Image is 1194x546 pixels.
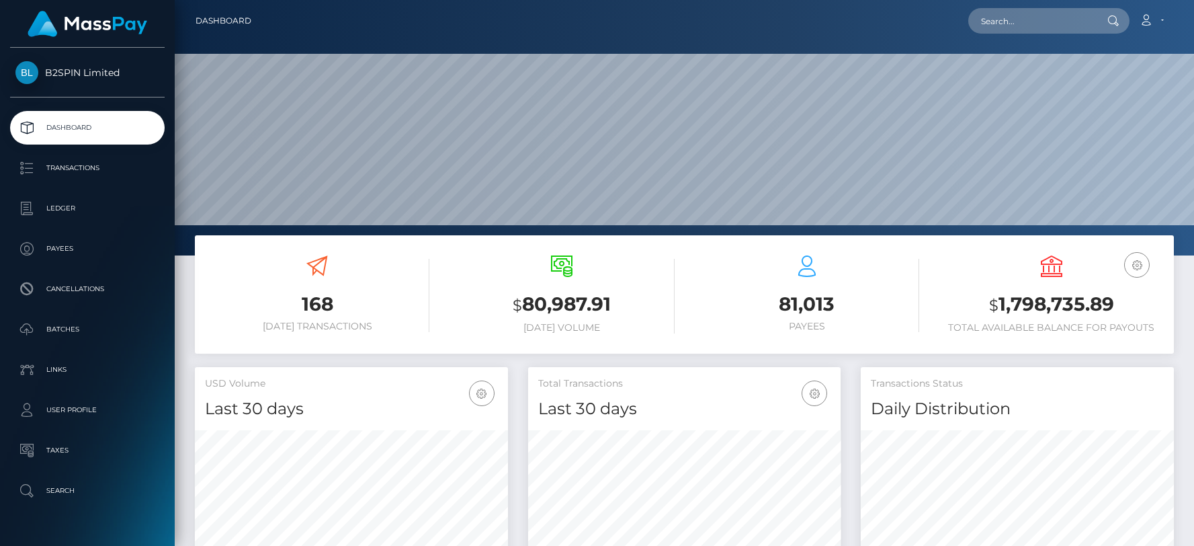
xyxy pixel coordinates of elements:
[15,400,159,420] p: User Profile
[15,118,159,138] p: Dashboard
[968,8,1095,34] input: Search...
[15,61,38,84] img: B2SPIN Limited
[15,239,159,259] p: Payees
[939,291,1164,319] h3: 1,798,735.89
[15,279,159,299] p: Cancellations
[10,353,165,387] a: Links
[10,313,165,346] a: Batches
[538,397,831,421] h4: Last 30 days
[989,296,998,315] small: $
[205,321,429,332] h6: [DATE] Transactions
[10,67,165,79] span: B2SPIN Limited
[205,377,498,391] h5: USD Volume
[205,291,429,317] h3: 168
[15,158,159,178] p: Transactions
[10,393,165,427] a: User Profile
[10,272,165,306] a: Cancellations
[450,322,674,334] h6: [DATE] Volume
[10,111,165,145] a: Dashboard
[15,198,159,219] p: Ledger
[939,322,1164,334] h6: Total Available Balance for Payouts
[10,474,165,508] a: Search
[513,296,522,315] small: $
[15,360,159,380] p: Links
[695,291,919,317] h3: 81,013
[10,232,165,266] a: Payees
[10,151,165,185] a: Transactions
[196,7,251,35] a: Dashboard
[10,434,165,467] a: Taxes
[15,481,159,501] p: Search
[871,377,1164,391] h5: Transactions Status
[15,319,159,340] p: Batches
[538,377,831,391] h5: Total Transactions
[871,397,1164,421] h4: Daily Distribution
[695,321,919,332] h6: Payees
[15,440,159,461] p: Taxes
[450,291,674,319] h3: 80,987.91
[10,192,165,225] a: Ledger
[28,11,147,37] img: MassPay Logo
[205,397,498,421] h4: Last 30 days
